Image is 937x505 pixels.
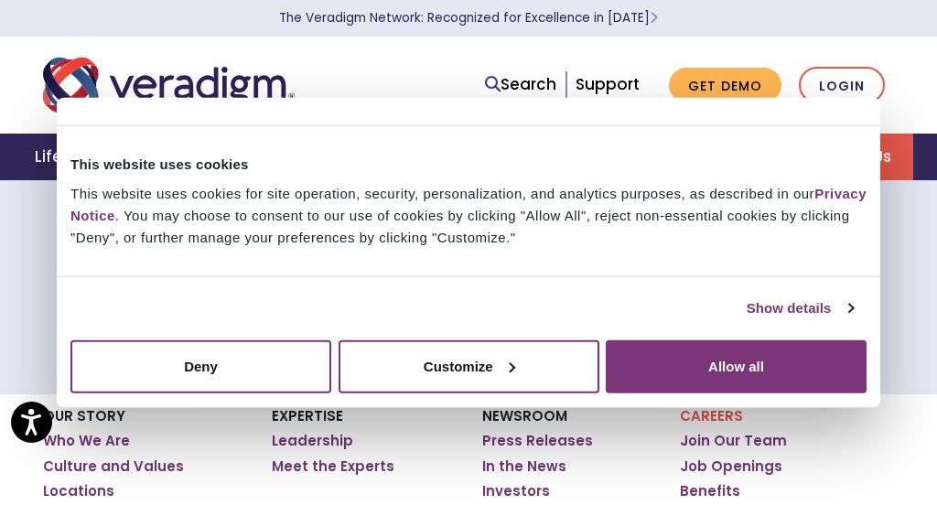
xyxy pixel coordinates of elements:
[43,432,130,450] a: Who We Are
[680,457,782,476] a: Job Openings
[482,457,566,476] a: In the News
[680,432,787,450] a: Join Our Team
[43,457,184,476] a: Culture and Values
[43,482,114,500] a: Locations
[43,55,295,115] img: Veradigm logo
[650,9,658,27] span: Learn More
[272,457,394,476] a: Meet the Experts
[482,482,550,500] a: Investors
[747,297,853,319] a: Show details
[272,432,353,450] a: Leadership
[606,339,867,392] button: Allow all
[669,68,781,103] a: Get Demo
[680,482,740,500] a: Benefits
[70,339,331,392] button: Deny
[482,432,593,450] a: Press Releases
[485,72,556,97] a: Search
[24,134,154,180] a: Life Sciences
[70,154,867,176] div: This website uses cookies
[70,182,867,248] div: This website uses cookies for site operation, security, personalization, and analytics purposes, ...
[799,67,885,104] a: Login
[576,73,640,95] a: Support
[279,9,658,27] a: The Veradigm Network: Recognized for Excellence in [DATE]Learn More
[70,185,867,222] a: Privacy Notice
[339,339,599,392] button: Customize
